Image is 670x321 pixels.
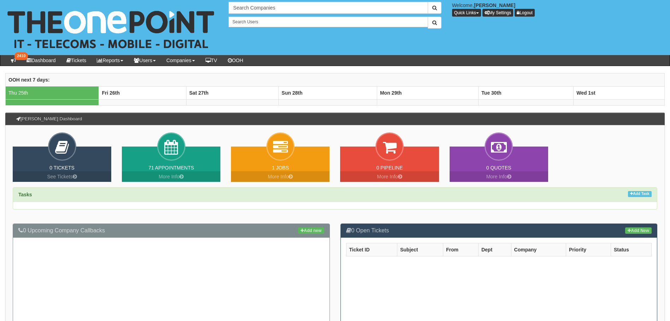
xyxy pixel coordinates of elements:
th: Sun 28th [279,86,377,99]
th: OOH next 7 days: [6,73,665,86]
h3: 0 Upcoming Company Callbacks [18,227,324,234]
a: Users [129,55,161,66]
th: Dept [478,243,511,256]
a: Add Task [628,191,652,197]
button: Quick Links [452,9,481,17]
th: Company [511,243,566,256]
th: Subject [397,243,443,256]
a: Dashboard [21,55,61,66]
a: Add new [298,227,324,234]
th: Priority [566,243,611,256]
th: Tue 30th [479,86,574,99]
a: OOH [223,55,249,66]
h3: [PERSON_NAME] Dashboard [13,113,85,125]
a: 0 Pipeline [376,165,403,171]
th: Sat 27th [186,86,279,99]
a: My Settings [482,9,514,17]
th: Fri 26th [99,86,186,99]
a: 71 Appointments [148,165,194,171]
a: More Info [122,171,220,182]
input: Search Companies [229,2,428,14]
a: Companies [161,55,200,66]
div: Welcome, [447,2,670,17]
a: Add New [625,227,652,234]
a: 0 Quotes [486,165,511,171]
th: From [443,243,478,256]
a: More Info [450,171,548,182]
a: Logout [515,9,535,17]
a: Reports [91,55,129,66]
a: More Info [231,171,330,182]
strong: Tasks [18,192,32,197]
td: Thu 25th [6,86,99,99]
input: Search Users [229,17,428,27]
a: TV [200,55,223,66]
th: Wed 1st [574,86,665,99]
b: [PERSON_NAME] [474,2,515,8]
h3: 0 Open Tickets [346,227,652,234]
a: 1 Jobs [272,165,289,171]
span: 2410 [14,52,28,60]
th: Status [611,243,651,256]
a: Tickets [61,55,92,66]
a: More Info [340,171,439,182]
th: Mon 29th [377,86,478,99]
th: Ticket ID [346,243,397,256]
a: 0 Tickets [49,165,75,171]
a: See Tickets [13,171,111,182]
